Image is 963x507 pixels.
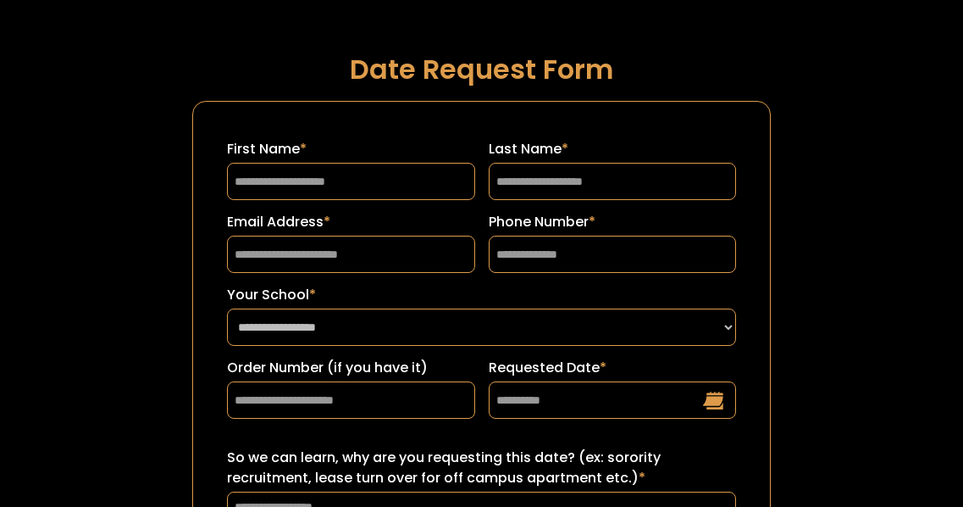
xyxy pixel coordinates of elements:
h1: Date Request Form [192,54,770,84]
label: So we can learn, why are you requesting this date? (ex: sorority recruitment, lease turn over for... [227,448,735,488]
label: Requested Date [489,358,736,378]
label: Order Number (if you have it) [227,358,474,378]
label: First Name [227,139,474,159]
label: Last Name [489,139,736,159]
label: Your School [227,285,735,305]
label: Phone Number [489,212,736,232]
label: Email Address [227,212,474,232]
